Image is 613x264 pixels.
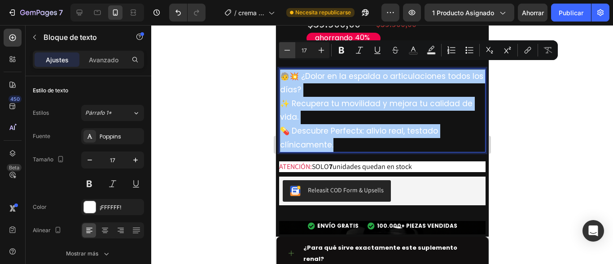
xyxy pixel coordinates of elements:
[33,156,53,163] font: Tamaño
[582,220,604,242] div: Abrir Intercom Messenger
[4,4,67,22] button: 7
[9,164,19,171] font: Beta
[432,9,494,17] font: 1 producto asignado
[46,56,69,64] font: Ajustes
[33,227,51,234] font: Alinear
[234,9,236,17] font: /
[559,9,583,17] font: Publicar
[10,96,20,102] font: 450
[59,8,63,17] font: 7
[518,4,547,22] button: Ahorrar
[44,32,120,43] p: Bloque de texto
[33,109,49,116] font: Estilos
[44,33,97,42] font: Bloque de texto
[33,133,50,139] font: Fuente
[66,250,98,257] font: Mostrar más
[169,4,206,22] div: Deshacer/Rehacer
[85,109,112,116] font: Párrafo 1*
[33,87,68,94] font: Estilo de texto
[89,56,118,64] font: Avanzado
[100,204,121,211] font: ¡FFFFFF!
[238,9,264,26] font: crema muscular
[33,246,144,262] button: Mostrar más
[551,4,591,22] button: Publicar
[33,203,47,210] font: Color
[295,9,351,16] font: Necesita republicarse
[425,4,514,22] button: 1 producto asignado
[277,40,558,60] div: Barra de herramientas contextual del editor
[276,25,489,264] iframe: Área de diseño
[100,133,121,140] font: Poppins
[81,105,144,121] button: Párrafo 1*
[522,9,544,17] font: Ahorrar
